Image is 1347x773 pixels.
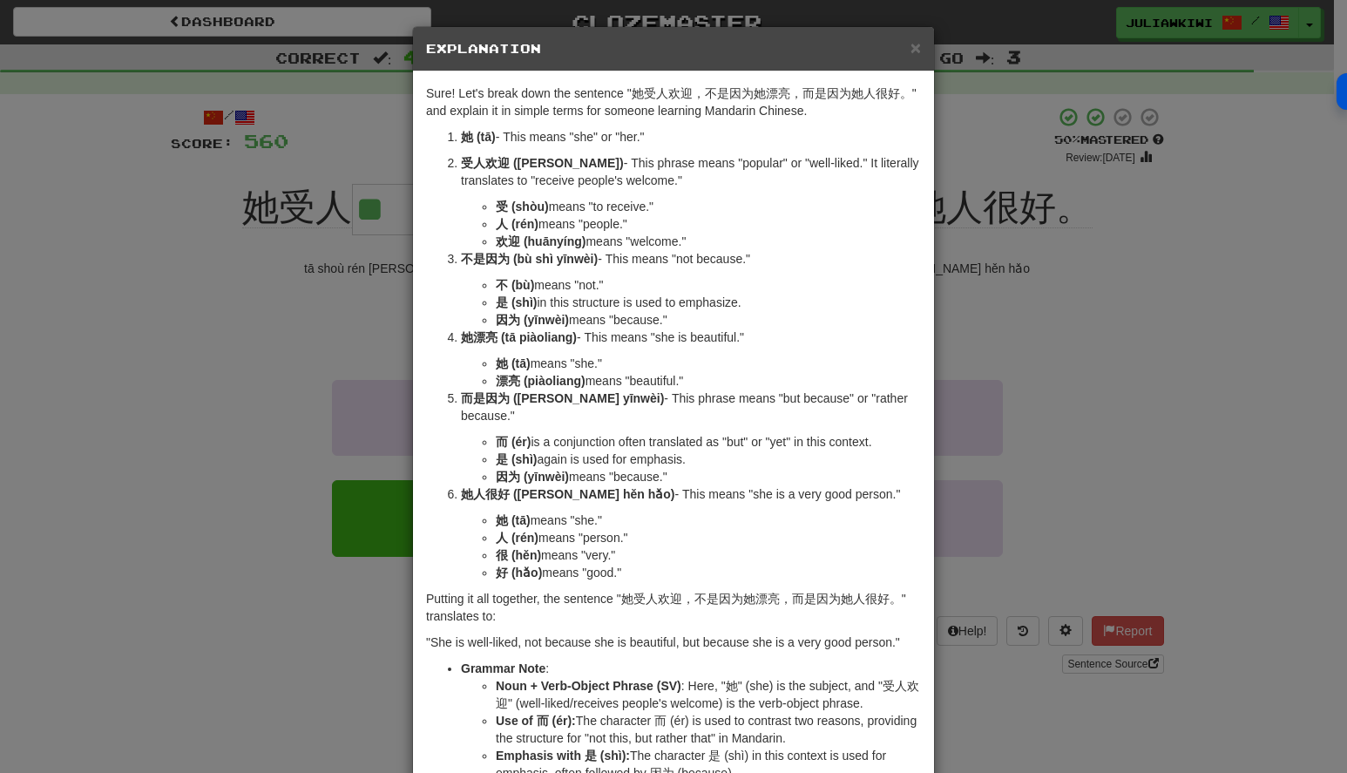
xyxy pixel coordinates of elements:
[496,433,921,451] li: is a conjunction often translated as "but" or "yet" in this context.
[461,329,921,346] p: - This means "she is beautiful."
[461,487,674,501] strong: 她人很好 ([PERSON_NAME] hěn hǎo)
[496,356,531,370] strong: 她 (tā)
[461,154,921,189] p: - This phrase means "popular" or "well-liked." It literally translates to "receive people's welco...
[461,390,921,424] p: - This phrase means "but because" or "rather because."
[496,712,921,747] li: The character 而 (ér) is used to contrast two reasons, providing the structure for "not this, but ...
[496,374,586,388] strong: 漂亮 (piàoliang)
[496,513,531,527] strong: 她 (tā)
[496,276,921,294] li: means "not."
[496,564,921,581] li: means "good."
[496,355,921,372] li: means "she."
[461,250,921,268] p: - This means "not because."
[496,200,549,214] strong: 受 (shòu)
[496,468,921,485] li: means "because."
[496,529,921,546] li: means "person."
[461,485,921,503] p: - This means "she is a very good person."
[426,85,921,119] p: Sure! Let's break down the sentence "她受人欢迎，不是因为她漂亮，而是因为她人很好。" and explain it in simple terms for ...
[461,330,577,344] strong: 她漂亮 (tā piàoliang)
[461,391,664,405] strong: 而是因为 ([PERSON_NAME] yīnwèi)
[461,252,598,266] strong: 不是因为 (bù shì yīnwèi)
[496,294,921,311] li: in this structure is used to emphasize.
[496,470,569,484] strong: 因为 (yīnwèi)
[496,512,921,529] li: means "she."
[496,435,531,449] strong: 而 (ér)
[496,278,534,292] strong: 不 (bù)
[496,198,921,215] li: means "to receive."
[496,566,542,580] strong: 好 (hǎo)
[496,234,586,248] strong: 欢迎 (huānyíng)
[910,37,921,58] span: ×
[496,295,537,309] strong: 是 (shì)
[496,372,921,390] li: means "beautiful."
[426,634,921,651] p: "She is well-liked, not because she is beautiful, but because she is a very good person."
[496,233,921,250] li: means "welcome."
[461,128,921,146] p: - This means "she" or "her."
[461,661,545,675] strong: Grammar Note
[496,679,681,693] strong: Noun + Verb-Object Phrase (SV)
[461,130,496,144] strong: 她 (tā)
[426,40,921,58] h5: Explanation
[496,749,630,763] strong: Emphasis with 是 (shì):
[496,714,576,728] strong: Use of 而 (ér):
[496,217,538,231] strong: 人 (rén)
[910,38,921,57] button: Close
[496,215,921,233] li: means "people."
[496,451,921,468] li: again is used for emphasis.
[496,677,921,712] li: : Here, "她" (she) is the subject, and "受人欢迎" (well-liked/receives people's welcome) is the verb-o...
[496,311,921,329] li: means "because."
[496,548,541,562] strong: 很 (hěn)
[496,531,538,545] strong: 人 (rén)
[496,546,921,564] li: means "very."
[426,590,921,625] p: Putting it all together, the sentence "她受人欢迎，不是因为她漂亮，而是因为她人很好。" translates to:
[461,156,624,170] strong: 受人欢迎 ([PERSON_NAME])
[496,452,537,466] strong: 是 (shì)
[496,313,569,327] strong: 因为 (yīnwèi)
